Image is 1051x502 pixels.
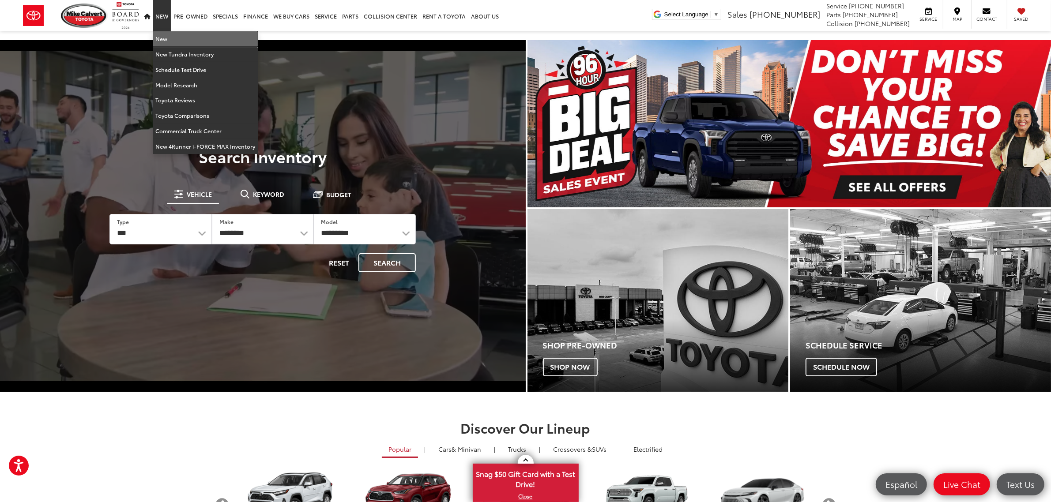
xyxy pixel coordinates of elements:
span: ▼ [713,11,719,18]
span: Contact [976,16,997,22]
span: Keyword [253,191,284,197]
li: | [492,445,497,453]
a: Trucks [501,442,533,457]
span: Select Language [664,11,708,18]
a: New [153,31,258,47]
button: Reset [321,253,357,272]
span: [PHONE_NUMBER] [849,1,904,10]
span: Service [919,16,938,22]
li: | [537,445,542,453]
a: New 4Runner i-FORCE MAX Inventory [153,139,258,154]
a: Commercial Truck Center [153,124,258,139]
span: Español [881,479,922,490]
a: Live Chat [934,473,990,495]
span: [PHONE_NUMBER] [855,19,910,28]
span: Crossovers & [553,445,592,453]
div: Toyota [527,209,788,392]
span: Sales [727,8,747,20]
li: | [617,445,623,453]
span: Vehicle [187,191,212,197]
h4: Shop Pre-Owned [543,341,788,350]
label: Type [117,218,129,225]
h3: Search Inventory [37,147,489,165]
span: Service [826,1,847,10]
h2: Discover Our Lineup [215,420,837,435]
a: Schedule Test Drive [153,62,258,78]
a: Text Us [997,473,1044,495]
a: Toyota Reviews [153,93,258,108]
a: New Tundra Inventory [153,47,258,62]
span: Text Us [1002,479,1039,490]
a: Cars [432,442,488,457]
li: | [422,445,428,453]
h4: Schedule Service [806,341,1051,350]
span: Shop Now [543,358,598,376]
span: Budget [326,191,351,198]
a: Popular [382,442,418,458]
span: Snag $50 Gift Card with a Test Drive! [474,465,578,491]
a: SUVs [546,442,613,457]
label: Model [321,218,338,225]
div: Toyota [790,209,1051,392]
span: Schedule Now [806,358,877,376]
span: Parts [826,10,841,19]
span: Live Chat [939,479,985,490]
a: Model Research [153,78,258,93]
a: Toyota Comparisons [153,108,258,124]
span: Map [948,16,967,22]
img: Mike Calvert Toyota [61,4,108,28]
span: & Minivan [452,445,481,453]
span: Collision [826,19,853,28]
a: Schedule Service Schedule Now [790,209,1051,392]
a: Español [876,473,927,495]
label: Make [219,218,234,225]
span: Saved [1012,16,1031,22]
span: [PHONE_NUMBER] [843,10,898,19]
span: [PHONE_NUMBER] [750,8,820,20]
a: Electrified [627,442,669,457]
a: Select Language​ [664,11,719,18]
a: Shop Pre-Owned Shop Now [527,209,788,392]
button: Search [358,253,416,272]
